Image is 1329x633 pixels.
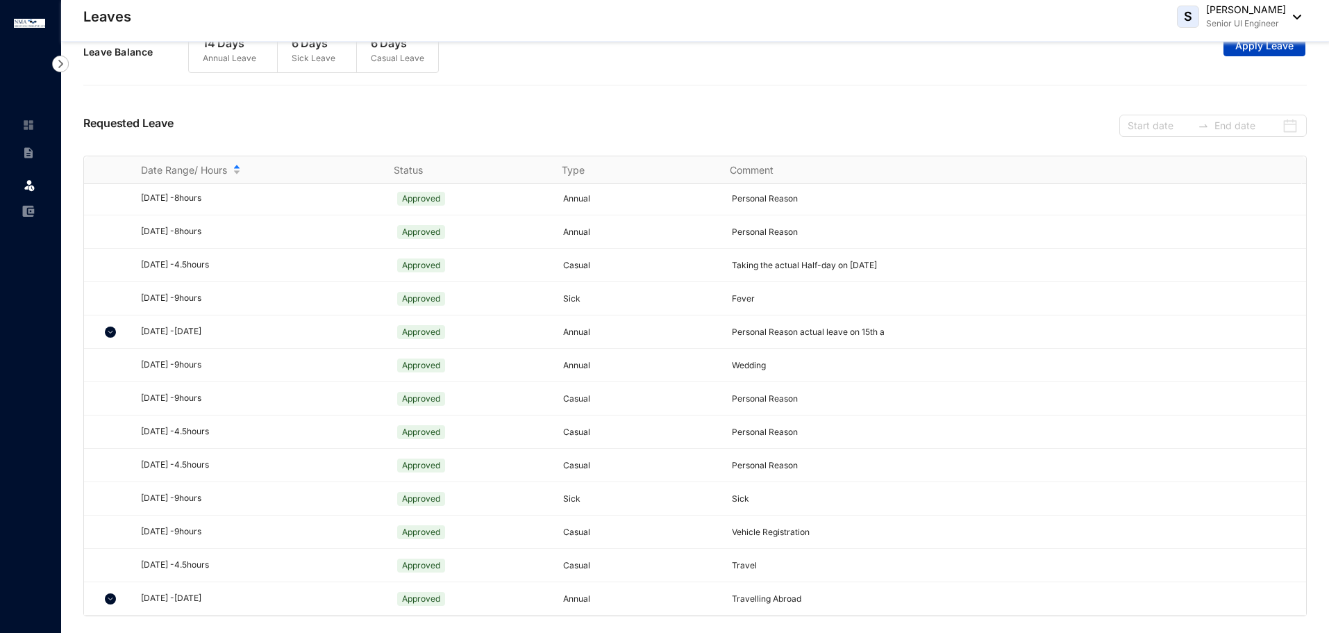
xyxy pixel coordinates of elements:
[397,292,445,306] span: Approved
[1206,3,1286,17] p: [PERSON_NAME]
[563,225,715,239] p: Annual
[83,7,131,26] p: Leaves
[397,192,445,206] span: Approved
[563,459,715,472] p: Casual
[732,193,798,204] span: Personal Reason
[11,139,44,167] li: Contracts
[732,527,810,537] span: Vehicle Registration
[563,492,715,506] p: Sick
[563,559,715,573] p: Casual
[563,359,715,372] p: Annual
[141,425,378,438] div: [DATE] - 4.5 hours
[83,45,188,59] p: Leave Balance
[105,593,116,605] img: chevron-down.5dccb45ca3e6429452e9960b4a33955c.svg
[397,559,445,573] span: Approved
[1235,39,1294,53] span: Apply Leave
[732,393,798,404] span: Personal Reason
[563,325,715,339] p: Annual
[713,156,881,184] th: Comment
[22,205,35,217] img: expense-unselected.2edcf0507c847f3e9e96.svg
[563,425,715,439] p: Casual
[52,56,69,72] img: nav-icon-right.af6afadce00d159da59955279c43614e.svg
[141,592,378,605] div: [DATE] - [DATE]
[141,392,378,405] div: [DATE] - 9 hours
[563,258,715,272] p: Casual
[545,156,713,184] th: Type
[11,197,44,225] li: Expenses
[732,260,877,270] span: Taking the actual Half-day on [DATE]
[22,147,35,159] img: contract-unselected.99e2b2107c0a7dd48938.svg
[397,525,445,539] span: Approved
[141,525,378,539] div: [DATE] - 9 hours
[732,493,749,504] span: Sick
[1128,118,1192,133] input: Start date
[563,525,715,539] p: Casual
[371,51,424,65] p: Casual Leave
[397,592,445,606] span: Approved
[141,459,378,472] div: [DATE] - 4.5 hours
[563,392,715,406] p: Casual
[732,360,766,370] span: Wedding
[11,111,44,139] li: Home
[292,35,335,51] p: 6 Days
[14,19,45,28] img: logo
[1198,120,1209,131] span: to
[141,359,378,372] div: [DATE] - 9 hours
[1214,118,1279,133] input: End date
[141,258,378,272] div: [DATE] - 4.5 hours
[141,325,378,338] div: [DATE] - [DATE]
[397,492,445,506] span: Approved
[141,192,378,205] div: [DATE] - 8 hours
[732,293,755,304] span: Fever
[397,258,445,272] span: Approved
[377,156,545,184] th: Status
[397,325,445,339] span: Approved
[732,593,801,604] span: Travelling Abroad
[83,115,174,137] p: Requested Leave
[563,592,715,606] p: Annual
[141,492,378,505] div: [DATE] - 9 hours
[563,292,715,306] p: Sick
[732,327,912,337] span: Personal Reason actual leave on 15th and 16th
[732,460,798,470] span: Personal Reason
[292,51,335,65] p: Sick Leave
[1206,17,1286,31] p: Senior UI Engineer
[1198,120,1209,131] span: swap-right
[397,225,445,239] span: Approved
[1286,15,1301,19] img: dropdown-black.8e83cc76930a90b1a4fdb6d089b7bf3a.svg
[732,227,798,237] span: Personal Reason
[141,559,378,572] div: [DATE] - 4.5 hours
[141,292,378,305] div: [DATE] - 9 hours
[732,427,798,437] span: Personal Reason
[141,163,227,177] span: Date Range/ Hours
[397,425,445,439] span: Approved
[1184,10,1192,23] span: S
[203,51,256,65] p: Annual Leave
[203,35,256,51] p: 14 Days
[141,225,378,238] div: [DATE] - 8 hours
[397,392,445,406] span: Approved
[22,119,35,131] img: home-unselected.a29eae3204392db15eaf.svg
[563,192,715,206] p: Annual
[1223,34,1305,56] button: Apply Leave
[397,459,445,472] span: Approved
[105,327,116,338] img: chevron-down.5dccb45ca3e6429452e9960b4a33955c.svg
[371,35,424,51] p: 6 Days
[732,560,757,570] span: Travel
[397,359,445,372] span: Approved
[22,178,36,192] img: leave.99b8a76c7fa76a53782d.svg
